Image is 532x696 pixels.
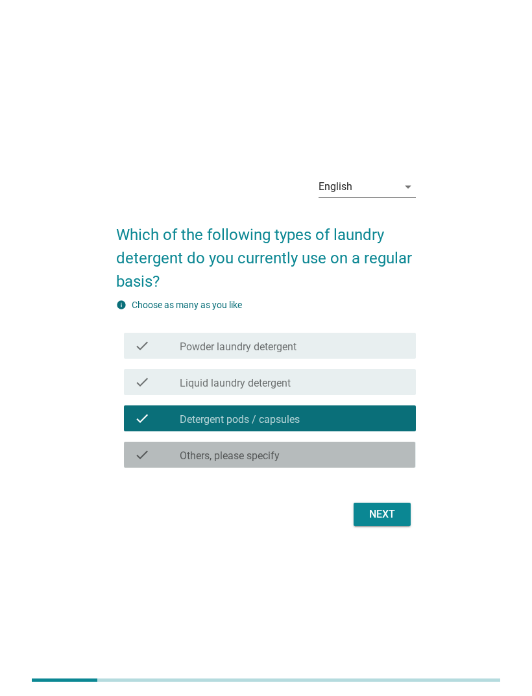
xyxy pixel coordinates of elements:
[354,503,411,526] button: Next
[134,374,150,390] i: check
[116,210,415,293] h2: Which of the following types of laundry detergent do you currently use on a regular basis?
[400,179,416,195] i: arrow_drop_down
[134,338,150,354] i: check
[364,507,400,522] div: Next
[134,447,150,462] i: check
[319,181,352,193] div: English
[180,450,280,462] label: Others, please specify
[134,411,150,426] i: check
[180,377,291,390] label: Liquid laundry detergent
[132,300,242,310] label: Choose as many as you like
[180,413,300,426] label: Detergent pods / capsules
[116,300,127,310] i: info
[180,341,296,354] label: Powder laundry detergent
